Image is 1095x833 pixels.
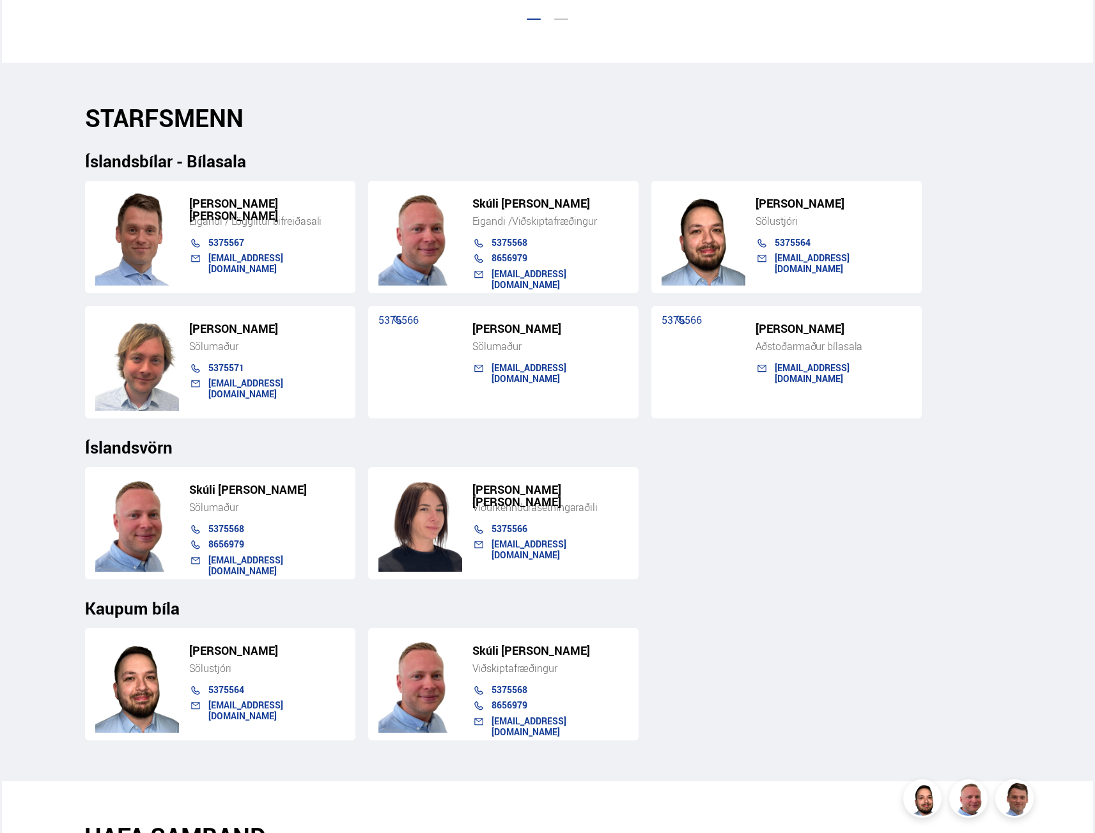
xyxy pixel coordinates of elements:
h5: Skúli [PERSON_NAME] [472,645,628,657]
img: FbJEzSuNWCJXmdc-.webp [95,189,179,286]
a: [EMAIL_ADDRESS][DOMAIN_NAME] [492,538,566,560]
h5: [PERSON_NAME] [PERSON_NAME] [189,197,345,222]
a: [EMAIL_ADDRESS][DOMAIN_NAME] [208,252,283,274]
img: FbJEzSuNWCJXmdc-.webp [997,781,1036,820]
h5: [PERSON_NAME] [472,323,628,335]
div: Sölumaður [472,340,628,353]
img: siFngHWaQ9KaOqBr.png [951,781,990,820]
h5: [PERSON_NAME] [756,197,912,210]
h3: Kaupum bíla [85,599,1011,618]
span: Viðskiptafræðingur [472,661,557,675]
img: m7PZdWzYfFvz2vuk.png [95,475,179,572]
a: 5375571 [208,362,244,374]
div: Sölustjóri [756,215,912,227]
span: ásetningaraðili [531,500,598,514]
h3: Íslandsbílar - Bílasala [85,151,1011,171]
img: TiAwD7vhpwHUHg8j.png [378,475,462,572]
h3: Íslandsvörn [85,438,1011,457]
a: 5375568 [208,523,244,535]
div: Sölumaður [189,340,345,353]
h5: Skúli [PERSON_NAME] [189,484,345,496]
img: nhp88E3Fdnt1Opn2.png [662,189,745,286]
a: 5375564 [208,684,244,696]
a: 5375566 [662,313,702,327]
h5: Skúli [PERSON_NAME] [472,197,628,210]
img: siFngHWaQ9KaOqBr.png [378,189,462,286]
h5: [PERSON_NAME] [PERSON_NAME] [472,484,628,508]
a: 5375566 [492,523,527,535]
a: 8656979 [492,699,527,711]
a: [EMAIL_ADDRESS][DOMAIN_NAME] [775,362,850,384]
h2: STARFSMENN [85,103,1011,132]
a: 8656979 [208,538,244,550]
a: [EMAIL_ADDRESS][DOMAIN_NAME] [492,268,566,290]
div: Aðstoðarmaður bílasala [756,340,912,353]
a: [EMAIL_ADDRESS][DOMAIN_NAME] [208,377,283,399]
img: m7PZdWzYfFvz2vuk.png [378,636,462,733]
a: [EMAIL_ADDRESS][DOMAIN_NAME] [208,554,283,576]
h5: [PERSON_NAME] [189,323,345,335]
a: 5375564 [775,236,811,248]
div: Eigandi / Löggiltur bifreiðasali [189,215,345,227]
a: [EMAIL_ADDRESS][DOMAIN_NAME] [492,715,566,737]
div: Sölumaður [189,501,345,514]
h5: [PERSON_NAME] [756,323,912,335]
a: 5375568 [492,684,527,696]
img: nhp88E3Fdnt1Opn2.png [905,781,944,820]
a: [EMAIL_ADDRESS][DOMAIN_NAME] [775,252,850,274]
a: [EMAIL_ADDRESS][DOMAIN_NAME] [208,699,283,721]
img: SZ4H-t_Copy_of_C.png [95,314,179,411]
a: 5375568 [492,236,527,248]
a: 5375567 [208,236,244,248]
div: Viðurkenndur [472,501,628,514]
a: 5375566 [378,313,419,327]
span: Viðskiptafræðingur [512,214,597,228]
a: [EMAIL_ADDRESS][DOMAIN_NAME] [492,362,566,384]
img: nhp88E3Fdnt1Opn2.png [95,636,179,733]
a: 8656979 [492,252,527,264]
h5: [PERSON_NAME] [189,645,345,657]
div: Sölustjóri [189,662,345,675]
div: Eigandi / [472,215,628,227]
button: Opna LiveChat spjallviðmót [10,5,49,43]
